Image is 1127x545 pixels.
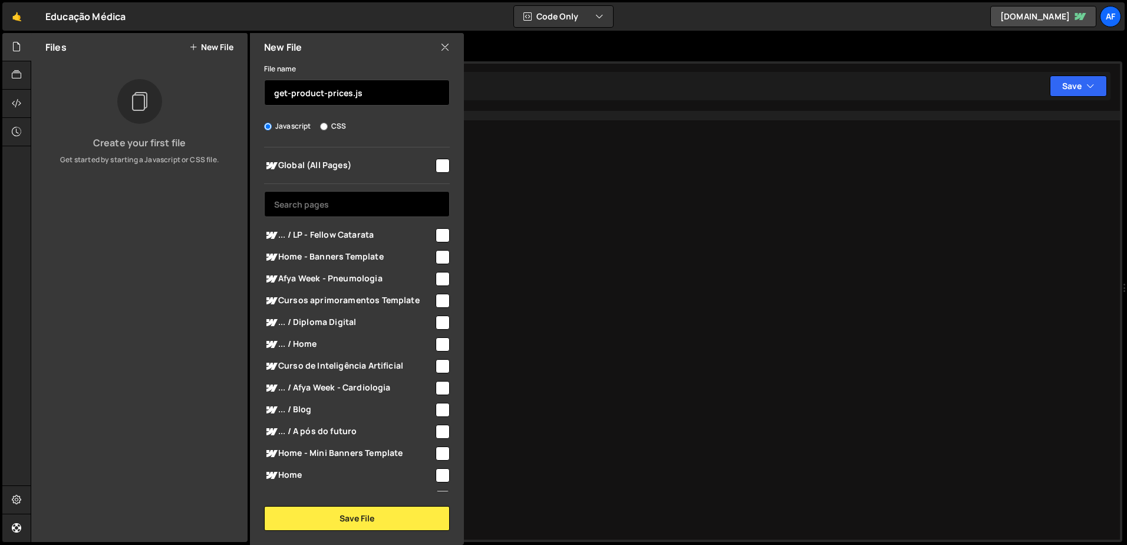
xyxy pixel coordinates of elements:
span: ... / Home [264,337,434,352]
span: ... / Blog [264,403,434,417]
input: Javascript [264,123,272,130]
span: ... / LP - Fellow Catarata [264,228,434,242]
label: Javascript [264,120,311,132]
input: CSS [320,123,328,130]
span: Afya Week - Pneumologia [264,272,434,286]
span: ... / A pós do futuro [264,425,434,439]
span: Home [264,468,434,482]
a: [DOMAIN_NAME] [990,6,1096,27]
h2: New File [264,41,302,54]
span: ... / Afya Week - Cardiologia [264,381,434,395]
span: Global (All Pages) [264,159,434,173]
span: ... / Diploma Digital [264,316,434,330]
a: 🤙 [2,2,31,31]
div: Educação Médica [45,9,126,24]
h3: Create your first file [41,138,238,147]
span: Home - Mini Banners Template [264,446,434,461]
h2: Files [45,41,67,54]
a: Af [1100,6,1121,27]
button: Save [1050,75,1107,97]
button: Save File [264,506,450,531]
span: Home - Banners Template [264,250,434,264]
span: ... / Afya Week - Psiquiatria [264,490,434,504]
span: Curso de Inteligência Artificial [264,359,434,373]
input: Name [264,80,450,106]
button: New File [189,42,233,52]
input: Search pages [264,191,450,217]
label: CSS [320,120,346,132]
p: Get started by starting a Javascript or CSS file. [41,155,238,165]
label: File name [264,63,296,75]
span: Cursos aprimoramentos Template [264,294,434,308]
button: Code Only [514,6,613,27]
